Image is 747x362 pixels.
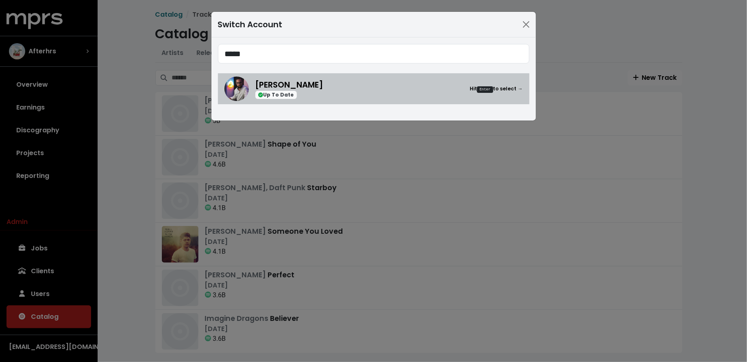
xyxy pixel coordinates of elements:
[520,18,533,31] button: Close
[218,44,529,64] input: Search accounts
[218,18,283,31] div: Switch Account
[218,73,529,104] a: Mitch McCarthy[PERSON_NAME]Up To DateHitEnterto select →
[255,91,297,99] span: Up To Date
[224,77,249,101] img: Mitch McCarthy
[470,85,523,93] small: Hit to select →
[477,86,493,93] kbd: Enter
[255,79,324,90] span: [PERSON_NAME]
